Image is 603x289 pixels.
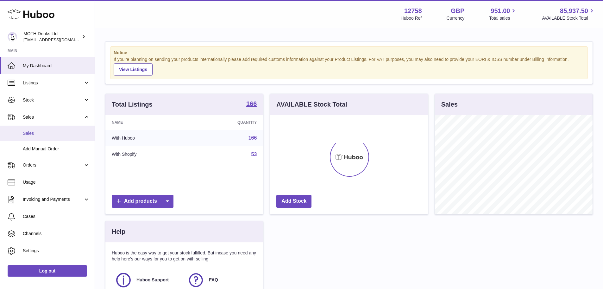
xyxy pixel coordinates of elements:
span: Cases [23,213,90,220]
a: 53 [251,152,257,157]
span: Sales [23,130,90,136]
td: With Huboo [105,130,191,146]
a: 166 [248,135,257,141]
td: With Shopify [105,146,191,163]
span: Listings [23,80,83,86]
h3: Total Listings [112,100,153,109]
a: 85,937.50 AVAILABLE Stock Total [542,7,595,21]
span: Huboo Support [136,277,169,283]
span: Invoicing and Payments [23,196,83,202]
span: [EMAIL_ADDRESS][DOMAIN_NAME] [23,37,93,42]
div: Currency [447,15,465,21]
span: FAQ [209,277,218,283]
img: internalAdmin-12758@internal.huboo.com [8,32,17,42]
div: If you're planning on sending your products internationally please add required customs informati... [114,56,584,76]
th: Quantity [191,115,263,130]
span: Sales [23,114,83,120]
span: Orders [23,162,83,168]
h3: Help [112,227,125,236]
a: View Listings [114,63,153,76]
a: 951.00 Total sales [489,7,517,21]
strong: GBP [451,7,464,15]
div: Huboo Ref [401,15,422,21]
a: Huboo Support [115,272,181,289]
span: Settings [23,248,90,254]
div: MOTH Drinks Ltd [23,31,80,43]
a: 166 [246,101,257,108]
span: Usage [23,179,90,185]
p: Huboo is the easy way to get your stock fulfilled. But incase you need any help here's our ways f... [112,250,257,262]
a: Add Stock [276,195,311,208]
span: Channels [23,231,90,237]
a: Add products [112,195,173,208]
span: My Dashboard [23,63,90,69]
a: Log out [8,265,87,277]
span: 85,937.50 [560,7,588,15]
h3: AVAILABLE Stock Total [276,100,347,109]
strong: 166 [246,101,257,107]
span: AVAILABLE Stock Total [542,15,595,21]
span: Stock [23,97,83,103]
span: Total sales [489,15,517,21]
h3: Sales [441,100,458,109]
strong: 12758 [404,7,422,15]
span: Add Manual Order [23,146,90,152]
strong: Notice [114,50,584,56]
a: FAQ [187,272,254,289]
th: Name [105,115,191,130]
span: 951.00 [491,7,510,15]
